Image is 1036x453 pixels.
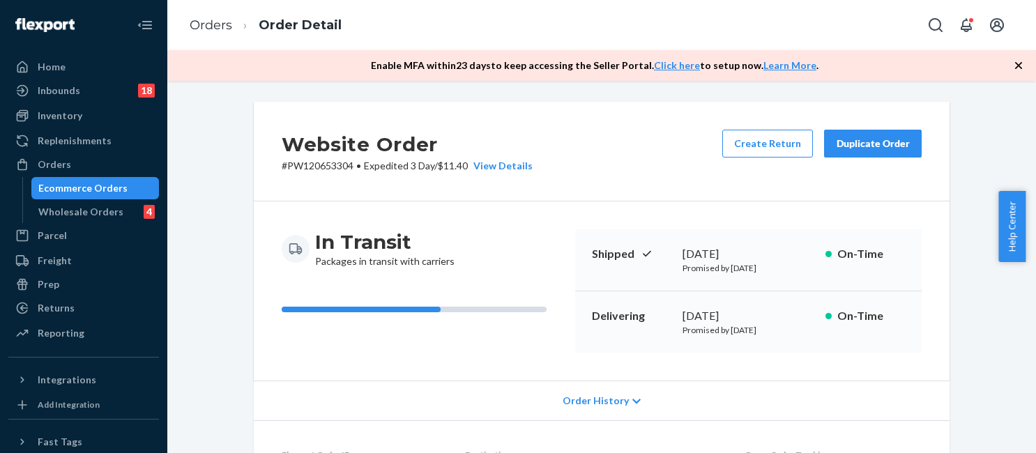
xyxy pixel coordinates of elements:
[38,254,72,268] div: Freight
[31,177,160,199] a: Ecommerce Orders
[983,11,1011,39] button: Open account menu
[8,322,159,344] a: Reporting
[947,411,1022,446] iframe: Opens a widget where you can chat to one of our agents
[138,84,155,98] div: 18
[38,229,67,243] div: Parcel
[824,130,922,158] button: Duplicate Order
[592,246,671,262] p: Shipped
[998,191,1026,262] button: Help Center
[38,373,96,387] div: Integrations
[190,17,232,33] a: Orders
[8,105,159,127] a: Inventory
[683,324,814,336] p: Promised by [DATE]
[8,297,159,319] a: Returns
[952,11,980,39] button: Open notifications
[38,109,82,123] div: Inventory
[468,159,533,173] button: View Details
[837,308,905,324] p: On-Time
[38,326,84,340] div: Reporting
[259,17,342,33] a: Order Detail
[282,130,533,159] h2: Website Order
[364,160,434,171] span: Expedited 3 Day
[8,79,159,102] a: Inbounds18
[8,431,159,453] button: Fast Tags
[8,224,159,247] a: Parcel
[38,181,128,195] div: Ecommerce Orders
[8,397,159,413] a: Add Integration
[38,158,71,171] div: Orders
[683,308,814,324] div: [DATE]
[592,308,671,324] p: Delivering
[38,301,75,315] div: Returns
[356,160,361,171] span: •
[371,59,818,72] p: Enable MFA within 23 days to keep accessing the Seller Portal. to setup now. .
[38,84,80,98] div: Inbounds
[683,246,814,262] div: [DATE]
[763,59,816,71] a: Learn More
[722,130,813,158] button: Create Return
[282,159,533,173] p: # PW120653304 / $11.40
[8,249,159,272] a: Freight
[8,153,159,176] a: Orders
[15,18,75,32] img: Flexport logo
[38,60,66,74] div: Home
[178,5,353,46] ol: breadcrumbs
[836,137,910,151] div: Duplicate Order
[315,229,455,268] div: Packages in transit with carriers
[922,11,950,39] button: Open Search Box
[8,273,159,295] a: Prep
[38,435,82,449] div: Fast Tags
[8,130,159,152] a: Replenishments
[683,262,814,274] p: Promised by [DATE]
[131,11,159,39] button: Close Navigation
[38,134,112,148] div: Replenishments
[563,394,629,408] span: Order History
[315,229,455,254] h3: In Transit
[837,246,905,262] p: On-Time
[38,277,59,291] div: Prep
[144,205,155,219] div: 4
[38,205,123,219] div: Wholesale Orders
[654,59,700,71] a: Click here
[8,56,159,78] a: Home
[8,369,159,391] button: Integrations
[31,201,160,223] a: Wholesale Orders4
[38,399,100,410] div: Add Integration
